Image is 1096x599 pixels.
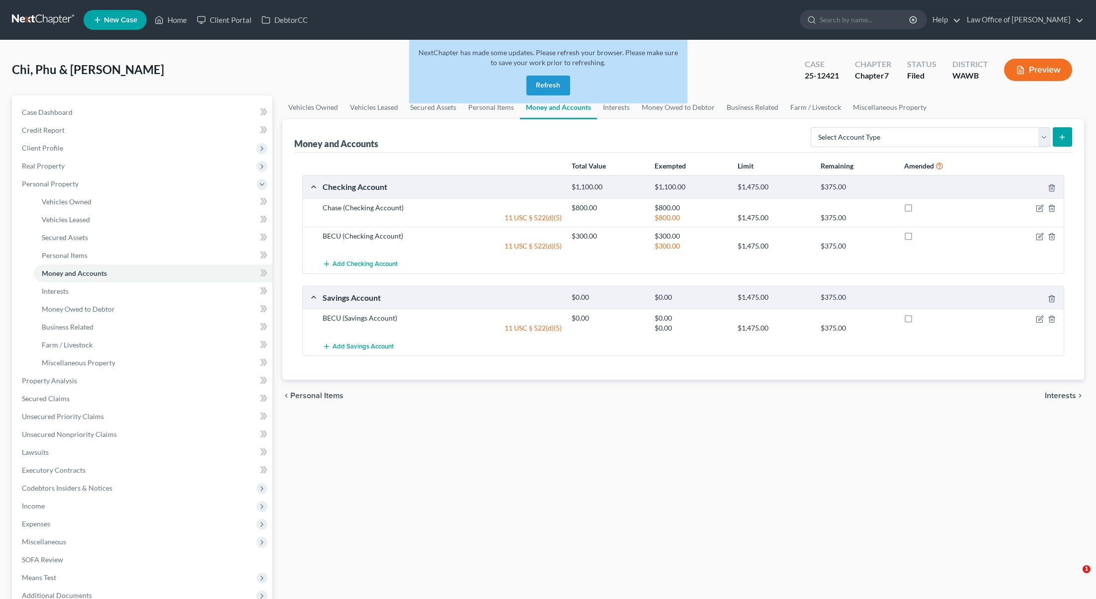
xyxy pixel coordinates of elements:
span: Expenses [22,519,50,528]
button: Interests chevron_right [1045,392,1084,400]
a: Interests [34,282,272,300]
div: $1,100.00 [567,182,650,192]
a: Vehicles Leased [344,95,404,119]
div: $0.00 [567,313,650,323]
div: $800.00 [650,203,733,213]
div: 25-12421 [805,70,839,82]
div: $1,475.00 [733,213,816,223]
div: $0.00 [567,293,650,302]
div: $375.00 [816,293,899,302]
div: Chapter [855,70,891,82]
div: Chapter [855,59,891,70]
button: Preview [1004,59,1072,81]
span: Chi, Phu & [PERSON_NAME] [12,62,164,77]
span: Personal Items [290,392,343,400]
a: Farm / Livestock [784,95,847,119]
a: Farm / Livestock [34,336,272,354]
div: $300.00 [567,231,650,241]
div: 11 USC § 522(d)(5) [318,323,567,333]
span: Secured Claims [22,394,70,403]
strong: Limit [738,162,754,170]
a: Property Analysis [14,372,272,390]
span: Unsecured Priority Claims [22,412,104,421]
span: Case Dashboard [22,108,73,116]
span: Property Analysis [22,376,77,385]
div: $375.00 [816,213,899,223]
div: $1,475.00 [733,323,816,333]
span: Codebtors Insiders & Notices [22,484,112,492]
div: $0.00 [650,313,733,323]
span: Personal Property [22,179,79,188]
a: Vehicles Owned [282,95,344,119]
span: Add Savings Account [333,342,394,350]
div: BECU (Savings Account) [318,313,567,323]
a: Law Office of [PERSON_NAME] [962,11,1084,29]
strong: Exempted [655,162,686,170]
span: Executory Contracts [22,466,85,474]
a: Business Related [721,95,784,119]
div: Filed [907,70,936,82]
div: Money and Accounts [294,138,378,150]
a: Business Related [34,318,272,336]
a: Vehicles Leased [34,211,272,229]
div: $375.00 [816,323,899,333]
a: Help [927,11,961,29]
div: 11 USC § 522(d)(5) [318,213,567,223]
div: Status [907,59,936,70]
a: Case Dashboard [14,103,272,121]
iframe: Intercom live chat [1062,565,1086,589]
a: Vehicles Owned [34,193,272,211]
span: Business Related [42,323,93,331]
span: Add Checking Account [333,260,398,268]
span: NextChapter has made some updates. Please refresh your browser. Please make sure to save your wor... [419,48,678,67]
span: Vehicles Owned [42,197,91,206]
span: Lawsuits [22,448,49,456]
button: Add Checking Account [323,255,398,273]
a: Secured Claims [14,390,272,408]
div: $1,475.00 [733,182,816,192]
span: Unsecured Nonpriority Claims [22,430,117,438]
a: Money Owed to Debtor [34,300,272,318]
a: Money and Accounts [34,264,272,282]
a: Secured Assets [34,229,272,247]
a: Credit Report [14,121,272,139]
span: New Case [104,16,137,24]
button: Add Savings Account [323,337,394,355]
i: chevron_left [282,392,290,400]
div: 11 USC § 522(d)(5) [318,241,567,251]
i: chevron_right [1076,392,1084,400]
div: $1,100.00 [650,182,733,192]
div: $0.00 [650,323,733,333]
a: Client Portal [192,11,256,29]
a: Miscellaneous Property [34,354,272,372]
span: Client Profile [22,144,63,152]
span: Interests [42,287,69,295]
div: Chase (Checking Account) [318,203,567,213]
span: Vehicles Leased [42,215,90,224]
span: Personal Items [42,251,87,259]
div: District [952,59,988,70]
div: $300.00 [650,231,733,241]
strong: Total Value [572,162,606,170]
div: $300.00 [650,241,733,251]
a: Personal Items [34,247,272,264]
div: $1,475.00 [733,241,816,251]
span: Money and Accounts [42,269,107,277]
span: 7 [884,71,889,80]
a: Secured Assets [404,95,462,119]
div: Case [805,59,839,70]
span: Secured Assets [42,233,88,242]
div: BECU (Checking Account) [318,231,567,241]
span: SOFA Review [22,555,63,564]
span: Means Test [22,573,56,582]
strong: Amended [904,162,934,170]
a: Lawsuits [14,443,272,461]
span: Credit Report [22,126,65,134]
div: $800.00 [567,203,650,213]
span: Interests [1045,392,1076,400]
strong: Remaining [821,162,853,170]
div: $375.00 [816,182,899,192]
div: WAWB [952,70,988,82]
div: $1,475.00 [733,293,816,302]
span: Farm / Livestock [42,341,92,349]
